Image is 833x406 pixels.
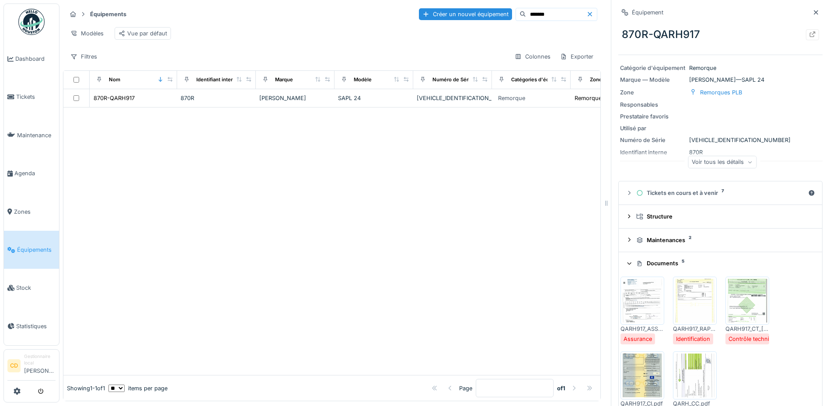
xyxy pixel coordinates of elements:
div: Équipement [632,8,663,17]
div: [PERSON_NAME] [259,94,331,102]
div: Marque [275,76,293,83]
div: Numéro de Série [432,76,473,83]
img: tn7odpq7qv1wnmd452um6i8bev39 [623,354,662,397]
img: 448bf1kk6l3t4hvia5lxxhzurbb1 [675,279,714,323]
div: Zone [590,76,602,83]
a: Maintenance [4,116,59,154]
img: 1zco4zhlvr2bj8ythpjz6ce6365d [728,279,767,323]
img: egn2u19yg4nf1t5wq9iigkx9idrm [675,354,714,397]
div: Marque — Modèle [620,76,686,84]
summary: Maintenances2 [622,232,819,248]
a: Statistiques [4,307,59,345]
div: Page [459,384,472,392]
div: Modèles [66,27,108,40]
div: Tickets en cours et à venir [636,189,805,197]
div: 870R-QARH917 [94,94,135,102]
div: Structure [636,212,812,221]
img: 0jrisn57oivnkd41ityasnjfit49 [623,279,662,323]
div: 870R [620,148,821,156]
span: Équipements [17,246,56,254]
div: Catégories d'équipement [511,76,572,83]
div: Vue par défaut [119,29,167,38]
summary: Tickets en cours et à venir7 [622,185,819,201]
a: Tickets [4,78,59,116]
div: Remorques PLB [575,94,617,102]
div: Modèle [354,76,372,83]
a: Zones [4,193,59,231]
span: Agenda [14,169,56,177]
div: items per page [108,384,167,392]
div: Identifiant interne [196,76,239,83]
div: Responsables [620,101,686,109]
div: Identifiant interne [620,148,686,156]
a: CD Gestionnaire local[PERSON_NAME] [7,353,56,381]
div: Zone [620,88,686,97]
div: Documents [636,259,812,267]
li: CD [7,359,21,372]
div: Nom [109,76,120,83]
a: Dashboard [4,40,59,78]
strong: of 1 [557,384,565,392]
div: [VEHICLE_IDENTIFICATION_NUMBER] [620,136,821,144]
div: Identification [676,335,710,343]
div: 870R-QARH917 [618,23,823,46]
div: Colonnes [511,50,554,63]
li: [PERSON_NAME] [24,353,56,378]
div: Remorques PLB [700,88,742,97]
span: Tickets [16,93,56,101]
div: Filtres [66,50,101,63]
div: Gestionnaire local [24,353,56,367]
div: Créer un nouvel équipement [419,8,512,20]
div: Voir tous les détails [688,156,756,168]
summary: Structure [622,208,819,225]
a: Agenda [4,154,59,192]
div: Prestataire favoris [620,112,686,121]
div: [PERSON_NAME] — SAPL 24 [620,76,821,84]
div: 870R [181,94,252,102]
div: QARH917_RAPPORT.pdf [673,325,717,333]
div: [VEHICLE_IDENTIFICATION_NUMBER] [417,94,488,102]
div: Assurance [624,335,652,343]
div: Remorque [498,94,525,102]
div: Utilisé par [620,124,686,132]
span: Statistiques [16,322,56,330]
div: Remorque [620,64,821,72]
a: Stock [4,269,59,307]
div: QARH917_CT_[DATE].pdf [725,325,769,333]
div: QARH917_ASS_[DATE].pdf [620,325,664,333]
span: Dashboard [15,55,56,63]
img: Badge_color-CXgf-gQk.svg [18,9,45,35]
div: Contrôle technique [728,335,779,343]
strong: Équipements [87,10,130,18]
div: Numéro de Série [620,136,686,144]
summary: Documents5 [622,256,819,272]
div: Exporter [556,50,597,63]
div: SAPL 24 [338,94,410,102]
span: Maintenance [17,131,56,139]
div: Maintenances [636,236,812,244]
div: Catégorie d'équipement [620,64,686,72]
span: Zones [14,208,56,216]
div: Showing 1 - 1 of 1 [67,384,105,392]
span: Stock [16,284,56,292]
a: Équipements [4,231,59,269]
